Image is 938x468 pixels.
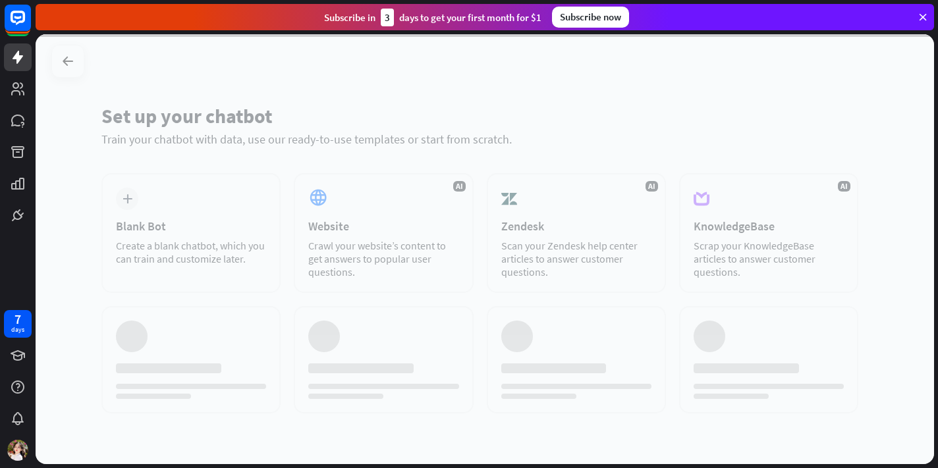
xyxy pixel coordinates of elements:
[381,9,394,26] div: 3
[4,310,32,338] a: 7 days
[11,325,24,334] div: days
[324,9,541,26] div: Subscribe in days to get your first month for $1
[552,7,629,28] div: Subscribe now
[14,313,21,325] div: 7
